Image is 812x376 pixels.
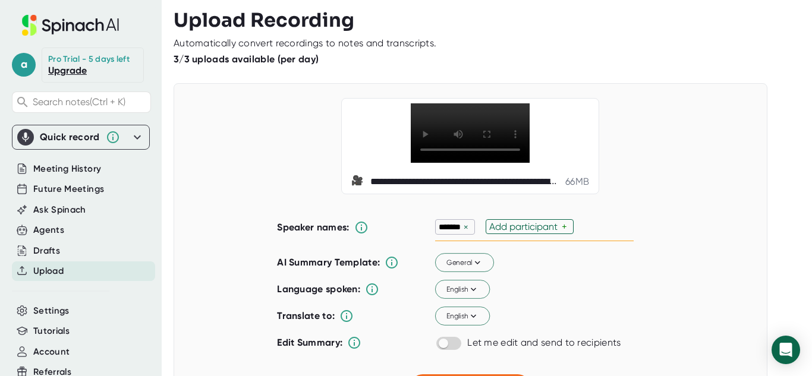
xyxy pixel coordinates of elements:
[33,264,64,278] button: Upload
[277,283,360,295] b: Language spoken:
[565,176,589,188] div: 66 MB
[33,182,104,196] button: Future Meetings
[446,284,479,295] span: English
[446,311,479,321] span: English
[33,223,64,237] button: Agents
[435,254,494,273] button: General
[467,337,621,349] div: Let me edit and send to recipients
[33,203,86,217] button: Ask Spinach
[435,307,490,326] button: English
[277,337,342,348] b: Edit Summary:
[446,257,483,268] span: General
[174,9,800,31] h3: Upload Recording
[174,53,319,65] b: 3/3 uploads available (per day)
[33,304,70,318] button: Settings
[48,65,87,76] a: Upgrade
[277,257,380,268] b: AI Summary Template:
[562,221,570,232] div: +
[12,53,36,77] span: a
[351,175,366,189] span: video
[40,131,100,143] div: Quick record
[772,336,800,364] div: Open Intercom Messenger
[33,162,101,176] button: Meeting History
[17,125,144,149] div: Quick record
[461,222,471,233] div: ×
[33,345,70,359] button: Account
[33,244,60,258] button: Drafts
[277,222,349,233] b: Speaker names:
[174,37,436,49] div: Automatically convert recordings to notes and transcripts.
[33,324,70,338] button: Tutorials
[33,96,125,108] span: Search notes (Ctrl + K)
[489,221,562,232] div: Add participant
[435,280,490,299] button: English
[48,54,130,65] div: Pro Trial - 5 days left
[277,310,335,321] b: Translate to:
